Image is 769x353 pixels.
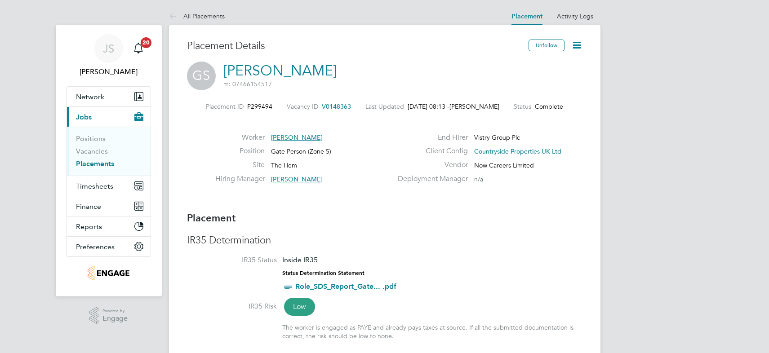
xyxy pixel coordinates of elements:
span: Finance [76,202,101,211]
label: End Hirer [392,133,468,142]
span: n/a [474,175,483,183]
span: Countryside Properties UK Ltd [474,147,561,155]
label: Hiring Manager [215,174,265,184]
h3: IR35 Determination [187,234,582,247]
button: Network [67,87,151,106]
div: The worker is engaged as PAYE and already pays taxes at source. If all the submitted documentatio... [282,323,582,340]
label: Site [215,160,265,170]
label: IR35 Risk [187,302,277,311]
button: Timesheets [67,176,151,196]
a: Positions [76,134,106,143]
a: Placements [76,159,114,168]
span: Gate Person (Zone 5) [271,147,331,155]
span: 20 [141,37,151,48]
span: The Hem [271,161,297,169]
span: Low [284,298,315,316]
span: Powered by [102,307,128,315]
span: m: 07466154517 [223,80,272,88]
span: P299494 [247,102,272,110]
a: 20 [129,34,147,63]
a: Placement [511,13,542,20]
label: Vendor [392,160,468,170]
button: Reports [67,216,151,236]
span: Preferences [76,243,115,251]
label: Position [215,146,265,156]
button: Unfollow [529,40,565,51]
label: Vacancy ID [287,102,318,110]
label: Deployment Manager [392,174,468,184]
h3: Placement Details [187,40,522,53]
label: IR35 Status [187,256,277,265]
nav: Main navigation [56,25,162,296]
button: Finance [67,196,151,216]
span: GS [187,62,216,90]
span: [DATE] 08:13 - [408,102,449,110]
span: Engage [102,315,128,322]
label: Placement ID [206,102,244,110]
a: Go to home page [67,266,151,280]
strong: Status Determination Statement [282,270,364,276]
img: nowcareers-logo-retina.png [88,266,129,280]
a: All Placements [169,12,225,20]
span: Complete [535,102,563,110]
span: Reports [76,222,102,231]
label: Status [514,102,531,110]
span: [PERSON_NAME] [271,175,323,183]
button: Jobs [67,107,151,127]
span: [PERSON_NAME] [449,102,499,110]
a: [PERSON_NAME] [223,62,337,79]
a: Powered byEngage [89,307,128,324]
button: Preferences [67,237,151,256]
a: JS[PERSON_NAME] [67,34,151,77]
a: Vacancies [76,147,108,155]
label: Worker [215,133,265,142]
span: V0148363 [322,102,351,110]
span: Inside IR35 [282,256,318,264]
span: JS [103,43,114,54]
span: Now Careers Limited [474,161,534,169]
span: Timesheets [76,182,113,190]
span: James Symons [67,66,151,77]
span: Vistry Group Plc [474,133,520,141]
a: Role_SDS_Report_Gate... .pdf [295,282,396,291]
span: Network [76,93,104,101]
div: Jobs [67,127,151,176]
span: [PERSON_NAME] [271,133,323,141]
span: Jobs [76,113,92,121]
a: Activity Logs [557,12,593,20]
b: Placement [187,212,236,224]
label: Client Config [392,146,468,156]
label: Last Updated [365,102,404,110]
